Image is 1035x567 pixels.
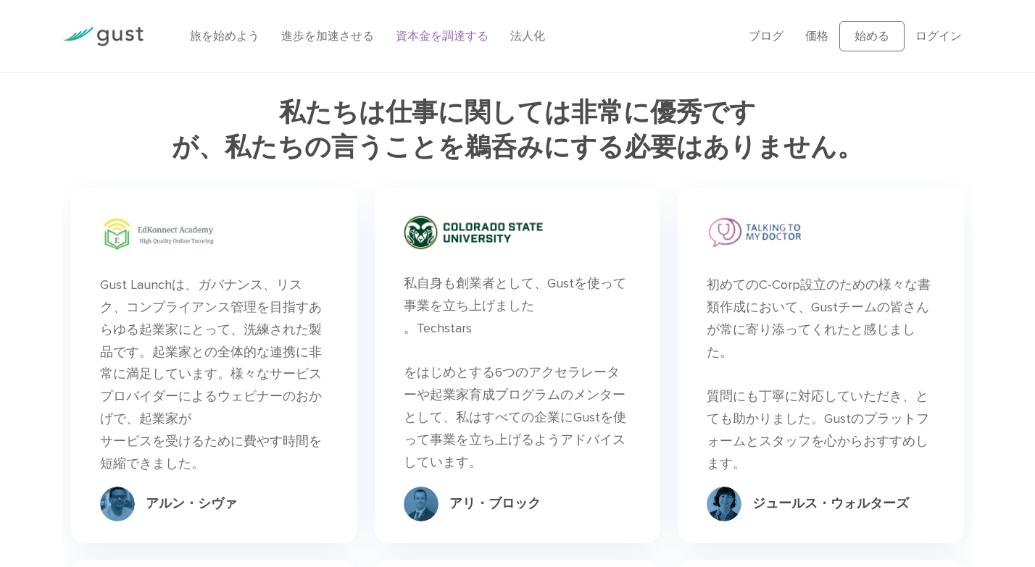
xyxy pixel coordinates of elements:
a: 価格 [805,29,828,43]
img: グループ9 [404,487,438,521]
a: 始める [839,21,905,51]
font: 初めてのC-Corp設立のための様々な書類作成において、Gustチームの皆さんが常に寄り添ってくれたと感じました。 [707,277,931,359]
img: グループ7 [100,487,135,521]
font: 私たちは仕事に関しては非常に優秀です [279,97,756,128]
font: 始める [855,29,889,43]
font: Gust Launchは、ガバナンス、リスク、コンプライアンス管理を目指すあらゆる起業家にとって、洗練された製品です。起業家との全体的な連携に非常に満足しています。様々なサービスプロバイダーによ... [100,277,322,427]
img: グループ7 [707,487,741,521]
font: 。Techstars [404,321,472,336]
a: 進歩を加速させる [281,29,374,43]
font: アルン・シヴァ [146,496,237,511]
font: アリ・ブロック [449,496,541,511]
img: ガストロゴ [62,27,144,46]
font: 私自身も創業者として、Gustを使って事業を立ち上げました [404,276,626,314]
font: 質問にも丁寧に対応していただき、とても助かりました。Gustのプラットフォームとスタッフを心からおすすめします。 [707,389,929,471]
img: Csu [404,215,543,250]
a: 法人化 [510,29,545,43]
font: ジュールス・ウォルターズ [752,496,909,511]
a: ブログ [749,29,783,43]
font: をはじめとする6つのアクセラレーターや起業家育成プログラムのメンターとして、私はすべての企業にGustを使って事業を立ち上げるようアドバイスしています。 [404,365,626,469]
img: エドコネクト [100,215,216,251]
font: サービスを受けるために費やす時間を短縮できました。 [100,434,322,471]
a: 資本金を調達する [396,29,489,43]
img: 医師と話す [707,215,805,251]
a: ログイン [915,29,962,43]
font: が、私たちの言うことを鵜呑みにする必要はありません。 [172,132,863,163]
a: 旅を始めよう [190,29,259,43]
